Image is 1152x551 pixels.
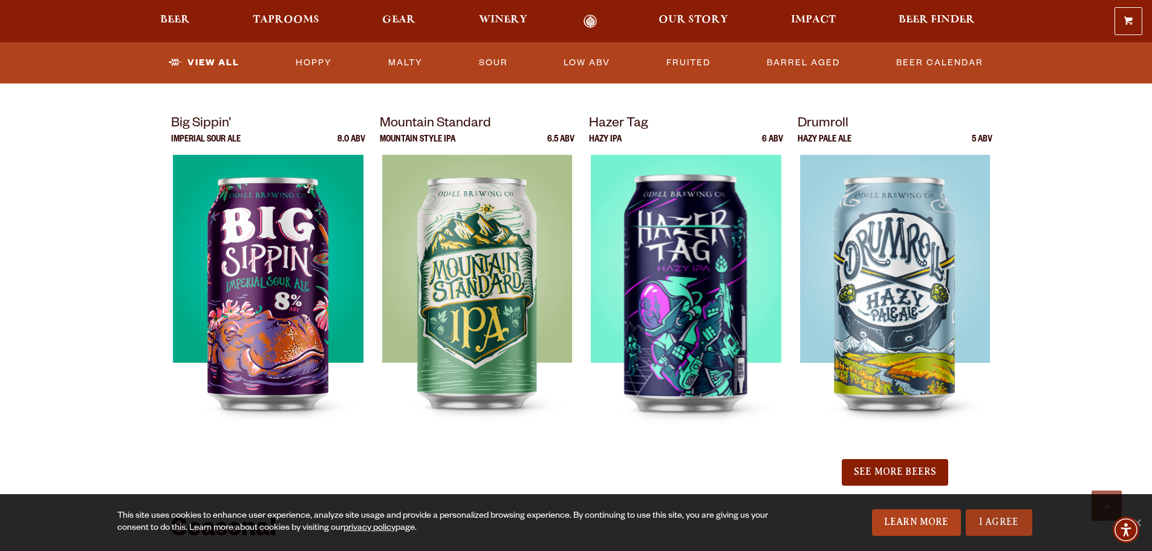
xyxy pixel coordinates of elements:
a: Hazer Tag Hazy IPA 6 ABV Hazer Tag Hazer Tag [589,114,784,457]
p: Hazy IPA [589,135,622,155]
a: Learn More [872,509,961,536]
p: Imperial Sour Ale [171,135,241,155]
a: Beer Finder [891,15,983,28]
a: Drumroll Hazy Pale Ale 5 ABV Drumroll Drumroll [798,114,992,457]
p: 5 ABV [972,135,992,155]
span: Gear [382,15,415,25]
p: Drumroll [798,114,992,135]
a: I Agree [966,509,1032,536]
a: Fruited [662,49,715,77]
a: Scroll to top [1092,491,1122,521]
a: Sour [474,49,513,77]
a: Odell Home [568,15,613,28]
p: 8.0 ABV [337,135,365,155]
p: Mountain Standard [380,114,574,135]
p: Hazy Pale Ale [798,135,851,155]
img: Big Sippin’ [173,155,363,457]
span: Winery [479,15,527,25]
a: Big Sippin’ Imperial Sour Ale 8.0 ABV Big Sippin’ Big Sippin’ [171,114,366,457]
img: Mountain Standard [382,155,572,457]
img: Hazer Tag [591,155,781,457]
span: Impact [791,15,836,25]
a: Low ABV [559,49,615,77]
a: Gear [374,15,423,28]
a: Impact [783,15,844,28]
a: Beer [152,15,198,28]
img: Drumroll [800,155,990,457]
a: Winery [471,15,535,28]
a: Malty [383,49,428,77]
p: Big Sippin’ [171,114,366,135]
button: See More Beers [842,459,948,486]
a: View All [164,49,244,77]
a: privacy policy [343,524,395,533]
span: Taprooms [253,15,319,25]
p: Hazer Tag [589,114,784,135]
p: 6 ABV [762,135,783,155]
p: Mountain Style IPA [380,135,455,155]
a: Barrel Aged [762,49,845,77]
a: Hoppy [291,49,337,77]
p: 6.5 ABV [547,135,574,155]
a: Beer Calendar [891,49,988,77]
a: Taprooms [245,15,327,28]
span: Beer [160,15,190,25]
div: Accessibility Menu [1113,517,1139,543]
span: Beer Finder [899,15,975,25]
span: Our Story [659,15,728,25]
a: Mountain Standard Mountain Style IPA 6.5 ABV Mountain Standard Mountain Standard [380,114,574,457]
a: Our Story [651,15,736,28]
div: This site uses cookies to enhance user experience, analyze site usage and provide a personalized ... [117,510,772,535]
